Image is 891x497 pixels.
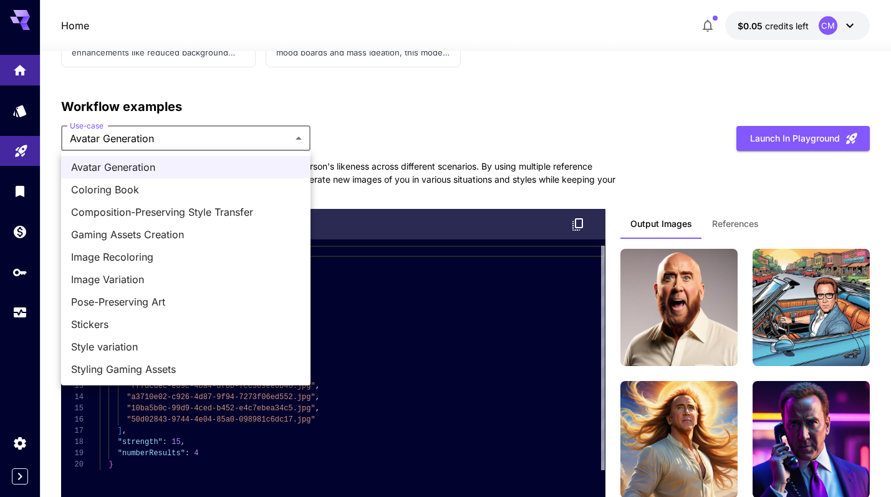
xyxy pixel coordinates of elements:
[71,317,301,332] span: Stickers
[71,339,301,354] span: Style variation
[71,227,301,242] span: Gaming Assets Creation
[71,205,301,220] span: Composition-Preserving Style Transfer
[71,182,301,197] span: Coloring Book
[71,249,301,264] span: Image Recoloring
[71,160,301,175] span: Avatar Generation
[71,272,301,287] span: Image Variation
[71,362,301,377] span: Styling Gaming Assets
[71,294,301,309] span: Pose-Preserving Art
